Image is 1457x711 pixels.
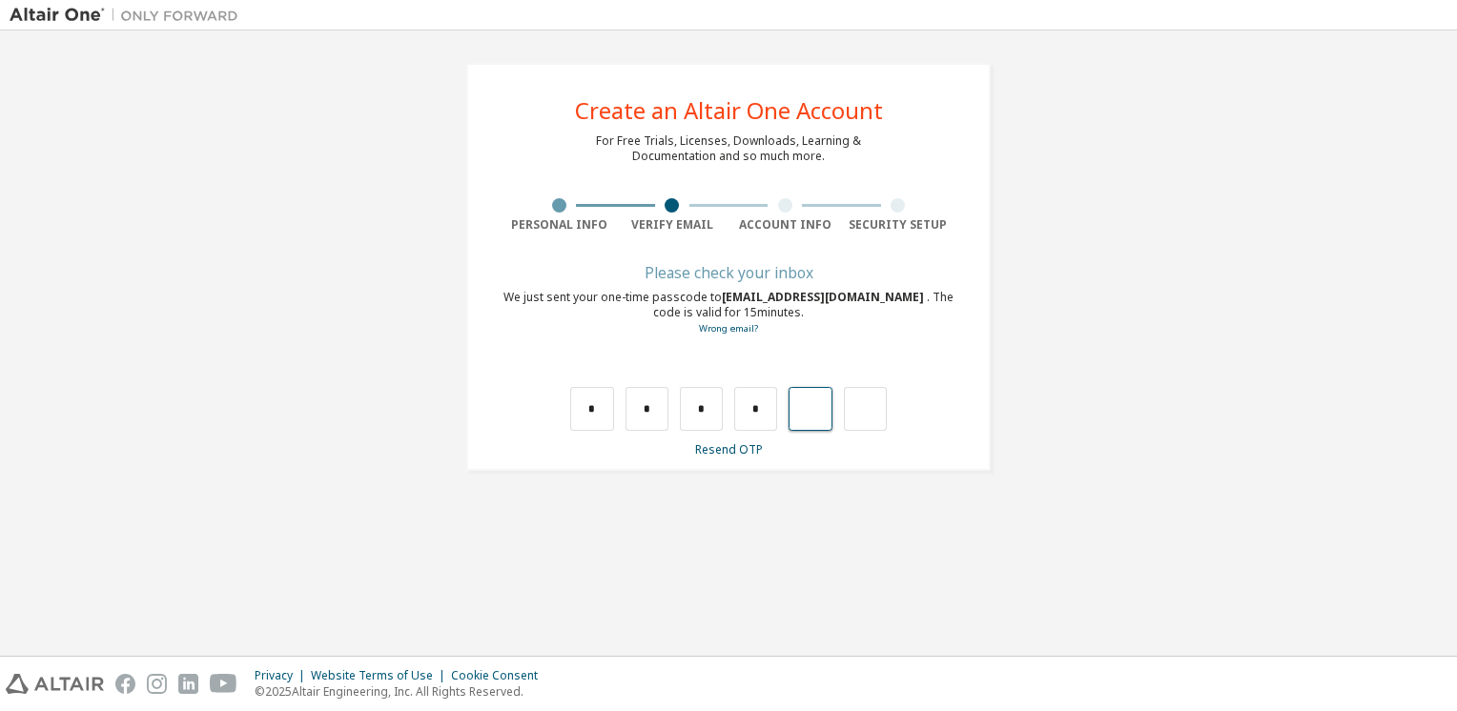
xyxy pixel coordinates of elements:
[451,668,549,683] div: Cookie Consent
[503,290,954,336] div: We just sent your one-time passcode to . The code is valid for 15 minutes.
[115,674,135,694] img: facebook.svg
[311,668,451,683] div: Website Terms of Use
[178,674,198,694] img: linkedin.svg
[616,217,729,233] div: Verify Email
[722,289,927,305] span: [EMAIL_ADDRESS][DOMAIN_NAME]
[575,99,883,122] div: Create an Altair One Account
[6,674,104,694] img: altair_logo.svg
[842,217,955,233] div: Security Setup
[10,6,248,25] img: Altair One
[728,217,842,233] div: Account Info
[695,441,763,457] a: Resend OTP
[503,217,616,233] div: Personal Info
[699,322,758,335] a: Go back to the registration form
[210,674,237,694] img: youtube.svg
[147,674,167,694] img: instagram.svg
[596,133,861,164] div: For Free Trials, Licenses, Downloads, Learning & Documentation and so much more.
[255,683,549,700] p: © 2025 Altair Engineering, Inc. All Rights Reserved.
[255,668,311,683] div: Privacy
[503,267,954,278] div: Please check your inbox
